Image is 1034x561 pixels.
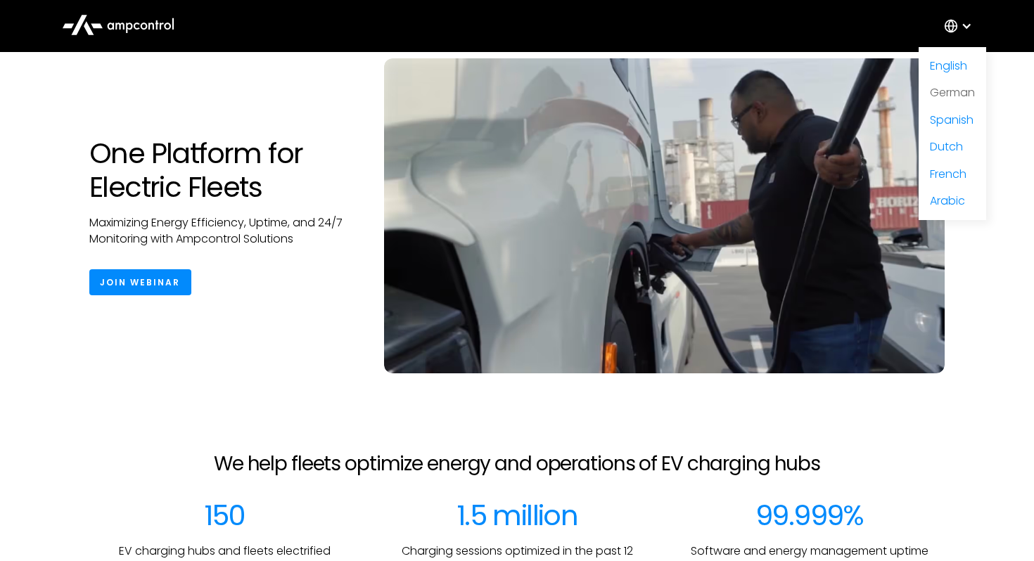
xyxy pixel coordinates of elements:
h2: We help fleets optimize energy and operations of EV charging hubs [214,452,820,476]
p: EV charging hubs and fleets electrified [119,543,331,559]
h1: One Platform for Electric Fleets [89,136,356,204]
p: Software and energy management uptime [691,543,928,559]
div: 150 [204,498,245,532]
a: Spanish [930,112,974,128]
a: Join Webinar [89,269,191,295]
div: 99.999% [755,498,864,532]
a: German [930,84,975,101]
a: English [930,58,967,74]
a: Arabic [930,193,965,209]
div: 1.5 million [457,498,577,532]
a: Dutch [930,138,963,155]
a: French [930,166,966,182]
p: Maximizing Energy Efficiency, Uptime, and 24/7 Monitoring with Ampcontrol Solutions [89,215,356,247]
